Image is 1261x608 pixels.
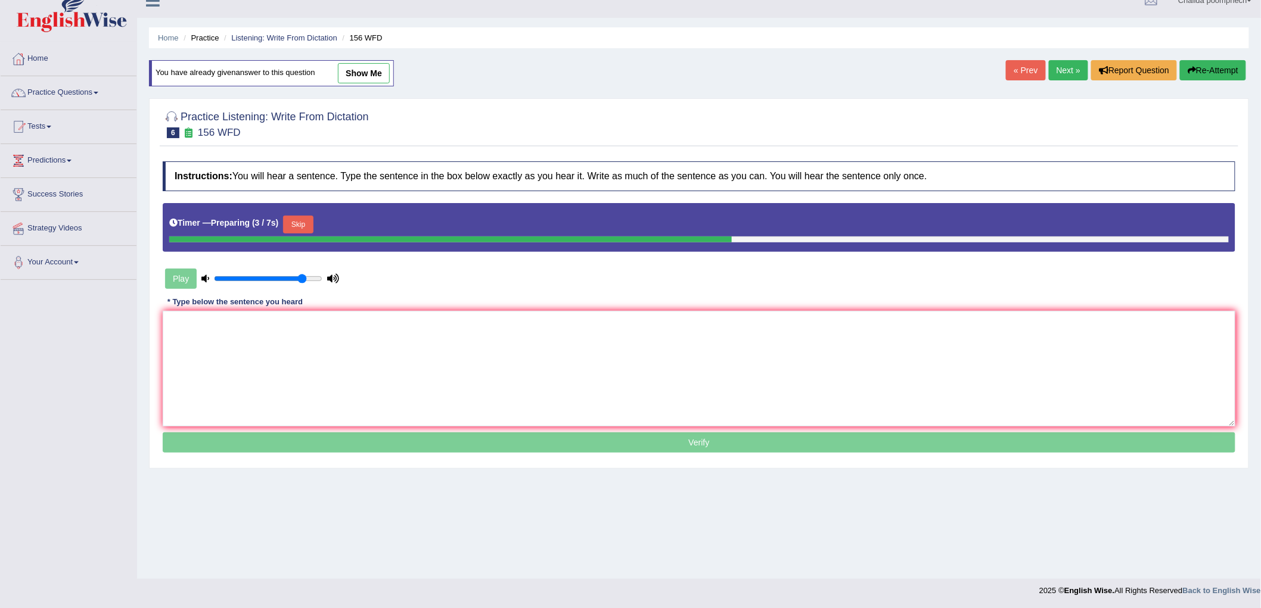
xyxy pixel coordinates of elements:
a: Your Account [1,246,136,276]
a: Strategy Videos [1,212,136,242]
button: Report Question [1091,60,1177,80]
li: Practice [181,32,219,43]
a: show me [338,63,390,83]
button: Re-Attempt [1180,60,1246,80]
button: Skip [283,216,313,233]
a: Home [1,42,136,72]
strong: English Wise. [1064,586,1114,595]
h4: You will hear a sentence. Type the sentence in the box below exactly as you hear it. Write as muc... [163,161,1235,191]
li: 156 WFD [340,32,383,43]
b: 3 / 7s [255,218,276,227]
b: Instructions: [175,171,232,181]
b: ( [252,218,255,227]
a: Predictions [1,144,136,174]
b: Preparing [211,218,250,227]
a: Listening: Write From Dictation [231,33,337,42]
a: Success Stories [1,178,136,208]
a: Next » [1049,60,1088,80]
div: * Type below the sentence you heard [163,297,308,308]
b: ) [276,218,279,227]
a: Home [158,33,179,42]
div: You have already given answer to this question [149,60,394,86]
a: Tests [1,110,136,140]
small: Exam occurring question [182,127,195,139]
h2: Practice Listening: Write From Dictation [163,108,369,138]
a: Practice Questions [1,76,136,106]
div: 2025 © All Rights Reserved [1039,579,1261,596]
a: « Prev [1006,60,1045,80]
span: 6 [167,127,179,138]
h5: Timer — [169,219,278,227]
small: 156 WFD [198,127,241,138]
a: Back to English Wise [1183,586,1261,595]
